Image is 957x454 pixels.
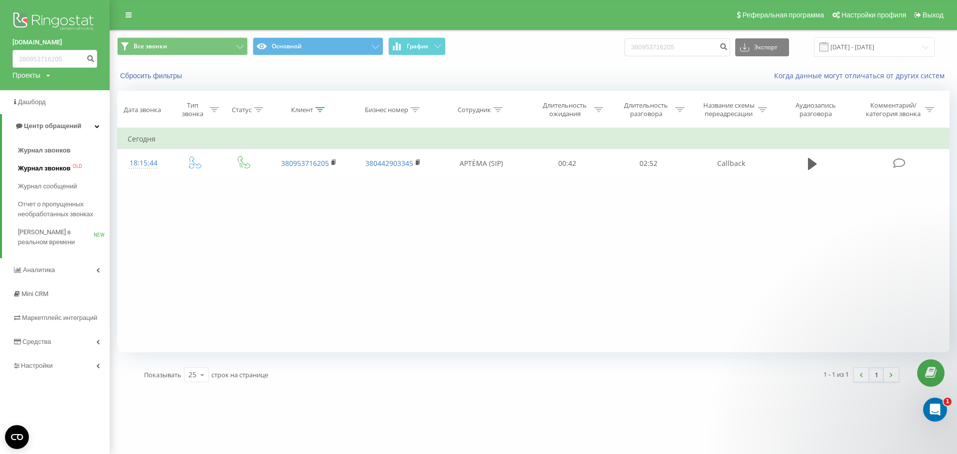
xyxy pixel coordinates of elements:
a: 380442903345 [365,158,413,168]
a: 1 [869,368,884,382]
span: Маркетплейс интеграций [22,314,97,321]
div: Длительность разговора [620,101,673,118]
span: Журнал сообщений [18,181,77,191]
button: Open CMP widget [5,425,29,449]
button: Экспорт [735,38,789,56]
span: Настройки [21,362,53,369]
span: Средства [22,338,51,345]
a: Когда данные могут отличаться от других систем [774,71,950,80]
span: строк на странице [211,370,268,379]
div: 18:15:44 [128,153,159,173]
input: Поиск по номеру [625,38,730,56]
td: Callback [689,149,774,178]
span: [PERSON_NAME] в реальном времени [18,227,94,247]
a: [DOMAIN_NAME] [12,37,97,47]
span: Выход [923,11,944,19]
a: Отчет о пропущенных необработанных звонках [18,195,110,223]
div: 25 [188,370,196,380]
div: Бизнес номер [365,106,408,114]
div: Дата звонка [124,106,161,114]
span: Центр обращений [24,122,81,130]
img: Ringostat logo [12,10,97,35]
div: Название схемы переадресации [702,101,756,118]
span: Аналитика [23,266,55,274]
span: Все звонки [134,42,167,50]
div: Проекты [12,70,40,80]
button: Сбросить фильтры [117,71,187,80]
button: График [388,37,446,55]
a: Журнал звонков [18,142,110,159]
div: Клиент [291,106,313,114]
span: Реферальная программа [742,11,824,19]
span: Настройки профиля [841,11,906,19]
a: Журнал звонковOLD [18,159,110,177]
td: 00:42 [527,149,608,178]
a: Журнал сообщений [18,177,110,195]
div: Аудиозапись разговора [784,101,848,118]
span: Журнал звонков [18,146,70,155]
a: Центр обращений [2,114,110,138]
span: Дашборд [18,98,46,106]
div: Статус [232,106,252,114]
span: Отчет о пропущенных необработанных звонках [18,199,105,219]
button: Все звонки [117,37,248,55]
div: Сотрудник [458,106,491,114]
iframe: Intercom live chat [923,398,947,422]
a: [PERSON_NAME] в реальном времениNEW [18,223,110,251]
td: Сегодня [118,129,950,149]
span: Показывать [144,370,181,379]
div: 1 - 1 из 1 [823,369,849,379]
span: График [407,43,429,50]
span: 1 [944,398,952,406]
button: Основной [253,37,383,55]
td: АРТЁМА (SIP) [436,149,526,178]
div: Комментарий/категория звонка [864,101,923,118]
input: Поиск по номеру [12,50,97,68]
td: 02:52 [608,149,689,178]
span: Журнал звонков [18,163,70,173]
a: 380953716205 [281,158,329,168]
div: Тип звонка [178,101,207,118]
span: Mini CRM [21,290,48,298]
div: Длительность ожидания [538,101,592,118]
